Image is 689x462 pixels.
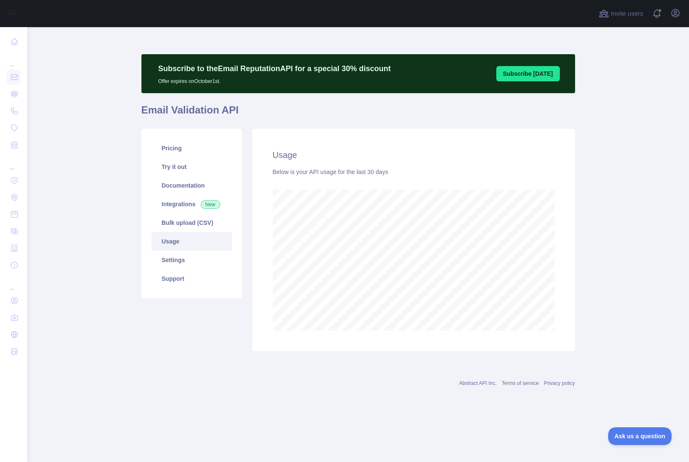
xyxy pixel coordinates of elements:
[7,274,20,291] div: ...
[152,195,232,213] a: Integrations New
[496,66,560,81] button: Subscribe [DATE]
[158,75,391,85] p: Offer expires on October 1st.
[611,9,643,19] span: Invite users
[152,269,232,288] a: Support
[201,200,220,209] span: New
[597,7,645,20] button: Invite users
[7,51,20,68] div: ...
[273,168,555,176] div: Below is your API usage for the last 30 days
[152,176,232,195] a: Documentation
[152,139,232,158] a: Pricing
[273,149,555,161] h2: Usage
[608,427,672,445] iframe: Toggle Customer Support
[141,103,575,124] h1: Email Validation API
[502,380,539,386] a: Terms of service
[152,251,232,269] a: Settings
[152,232,232,251] a: Usage
[459,380,497,386] a: Abstract API Inc.
[152,158,232,176] a: Try it out
[544,380,575,386] a: Privacy policy
[7,154,20,171] div: ...
[158,63,391,75] p: Subscribe to the Email Reputation API for a special 30 % discount
[152,213,232,232] a: Bulk upload (CSV)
